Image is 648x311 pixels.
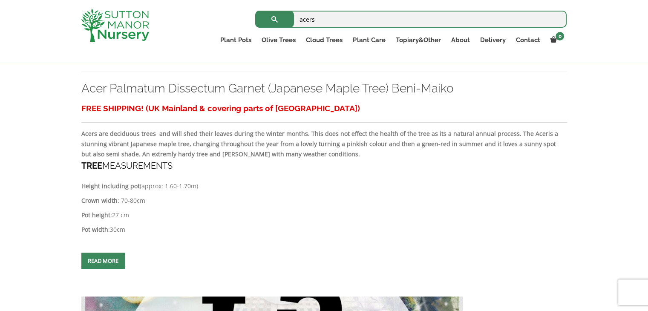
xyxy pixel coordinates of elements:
b: is a stunning vibrant Japanese maple tree, changing throughout the year from a lovely turning a p... [81,130,558,158]
b: will shed their leaves during the winter months. This does not effect the health of the tree as i... [172,130,521,138]
strong: Pot width [81,225,108,233]
a: Olive Trees [256,34,301,46]
a: Topiary&Other [390,34,446,46]
a: Plant Pots [215,34,256,46]
strong: Pot height [81,211,110,219]
a: Read more [81,253,125,269]
img: logo [81,9,149,42]
h3: FREE SHIPPING! (UK Mainland & covering parts of [GEOGRAPHIC_DATA]) [81,101,567,116]
a: Contact [510,34,545,46]
a: Plant Care [348,34,390,46]
p: :30cm [81,225,567,235]
a: Delivery [475,34,510,46]
strong: TREE [81,161,102,171]
strong: The Acer [523,130,548,138]
input: Search... [255,11,567,28]
a: About [446,34,475,46]
a: 0 [545,34,567,46]
h4: MEASUREMENTS [81,159,567,173]
p: : 70-80cm [81,196,567,206]
p: (approx: 1.60-1.70m) [81,181,567,191]
strong: Acers are deciduous trees and [81,130,170,138]
span: 0 [556,32,564,40]
a: Cloud Trees [301,34,348,46]
strong: Height including pot [81,182,140,190]
a: Acer Palmatum Dissectum Garnet (Japanese Maple Tree) Beni-Maiko [81,81,454,95]
strong: Crown width [81,196,118,204]
p: :27 cm [81,210,567,220]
